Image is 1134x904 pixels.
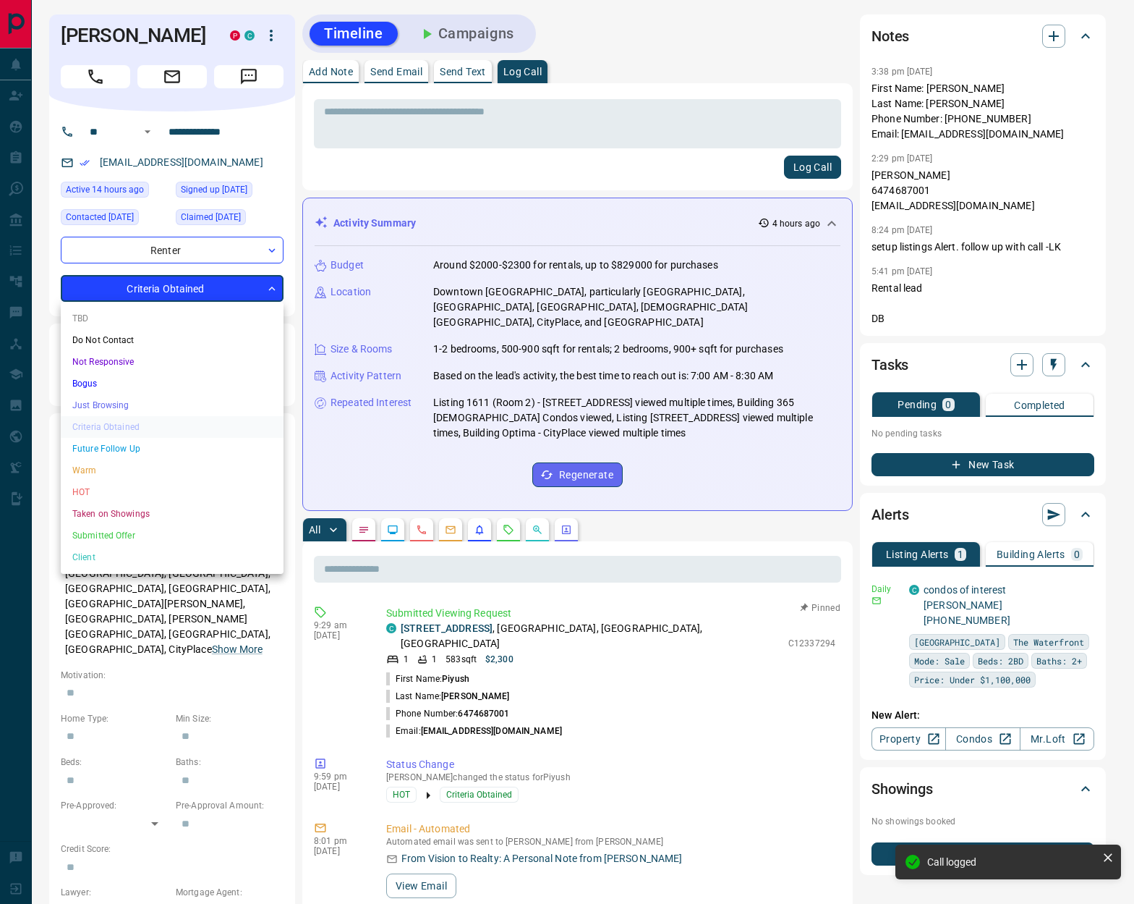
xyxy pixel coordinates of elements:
li: Taken on Showings [61,503,283,525]
li: HOT [61,481,283,503]
li: Submitted Offer [61,525,283,546]
div: Call logged [927,856,1096,868]
li: Just Browsing [61,394,283,416]
li: Client [61,546,283,568]
li: Bogus [61,373,283,394]
li: Warm [61,460,283,481]
li: Not Responsive [61,351,283,373]
li: TBD [61,308,283,329]
li: Do Not Contact [61,329,283,351]
li: Future Follow Up [61,438,283,460]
